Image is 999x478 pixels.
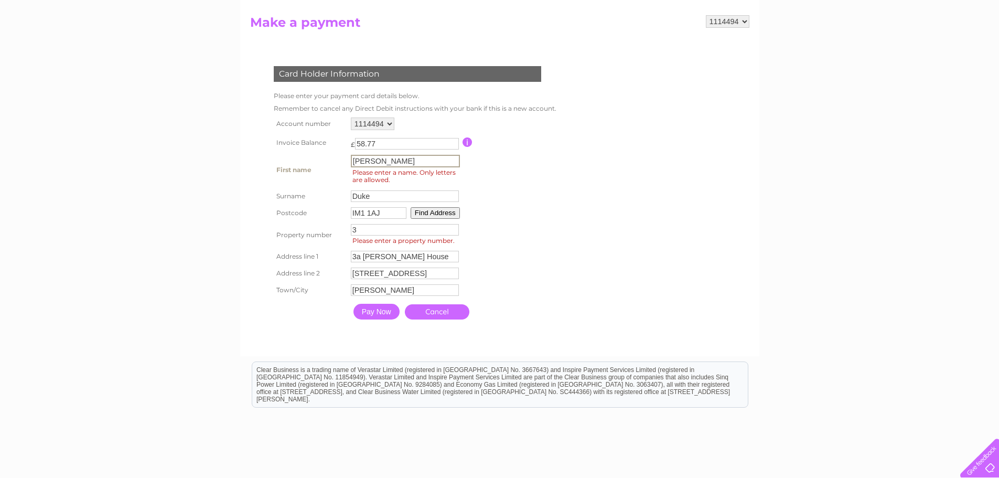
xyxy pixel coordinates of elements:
span: Please enter a property number. [351,236,463,246]
h2: Make a payment [250,15,749,35]
th: Account number [271,115,348,133]
th: Invoice Balance [271,133,348,152]
th: First name [271,152,348,188]
img: logo.png [35,27,89,59]
a: Blog [908,45,923,52]
td: £ [351,135,355,148]
th: Town/City [271,282,348,299]
th: Address line 2 [271,265,348,282]
th: Property number [271,221,348,249]
input: Information [463,137,472,147]
th: Surname [271,188,348,205]
div: Clear Business is a trading name of Verastar Limited (registered in [GEOGRAPHIC_DATA] No. 3667643... [252,6,748,51]
span: Please enter a name. Only letters are allowed. [351,167,463,185]
th: Postcode [271,205,348,221]
th: Address line 1 [271,248,348,265]
a: Contact [929,45,955,52]
a: Cancel [405,304,469,320]
a: Log out [964,45,989,52]
div: Card Holder Information [274,66,541,82]
input: Pay Now [353,304,400,320]
a: Water [814,45,834,52]
a: 0333 014 3131 [801,5,874,18]
a: Telecoms [870,45,901,52]
a: Energy [841,45,864,52]
td: Remember to cancel any Direct Debit instructions with your bank if this is a new account. [271,102,559,115]
td: Please enter your payment card details below. [271,90,559,102]
button: Find Address [411,207,460,219]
